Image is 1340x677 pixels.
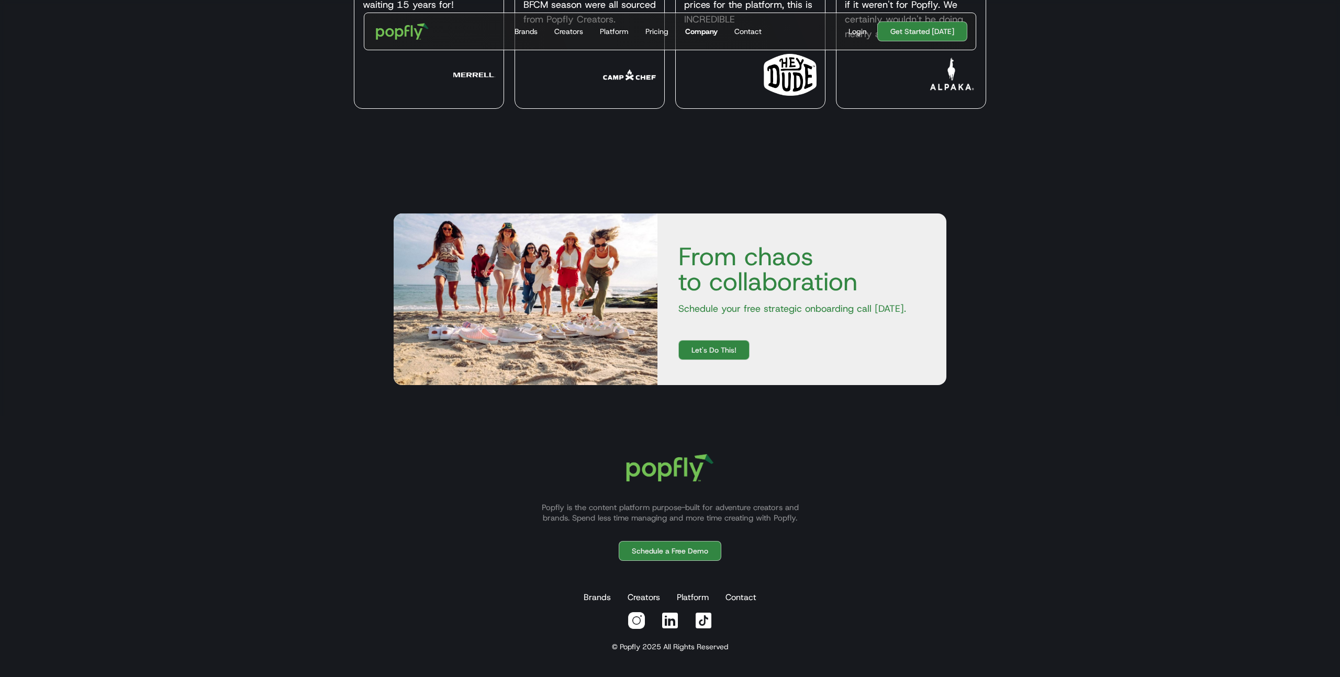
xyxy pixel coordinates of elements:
[723,587,758,608] a: Contact
[641,13,673,50] a: Pricing
[550,13,587,50] a: Creators
[529,502,811,523] p: Popfly is the content platform purpose-built for adventure creators and brands. Spend less time m...
[670,244,934,294] h4: From chaos to collaboration
[734,26,762,37] div: Contact
[554,26,583,37] div: Creators
[515,26,538,37] div: Brands
[368,16,436,47] a: home
[844,26,871,37] a: Login
[619,541,721,561] a: Schedule a Free Demo
[681,13,722,50] a: Company
[600,26,629,37] div: Platform
[626,587,662,608] a: Creators
[675,587,711,608] a: Platform
[596,13,633,50] a: Platform
[510,13,542,50] a: Brands
[730,13,766,50] a: Contact
[877,21,967,41] a: Get Started [DATE]
[848,26,867,37] div: Login
[670,302,934,315] p: Schedule your free strategic onboarding call [DATE].
[678,340,750,360] a: Let's Do This!
[612,641,728,652] div: © Popfly 2025 All Rights Reserved
[582,587,613,608] a: Brands
[685,26,718,37] div: Company
[645,26,668,37] div: Pricing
